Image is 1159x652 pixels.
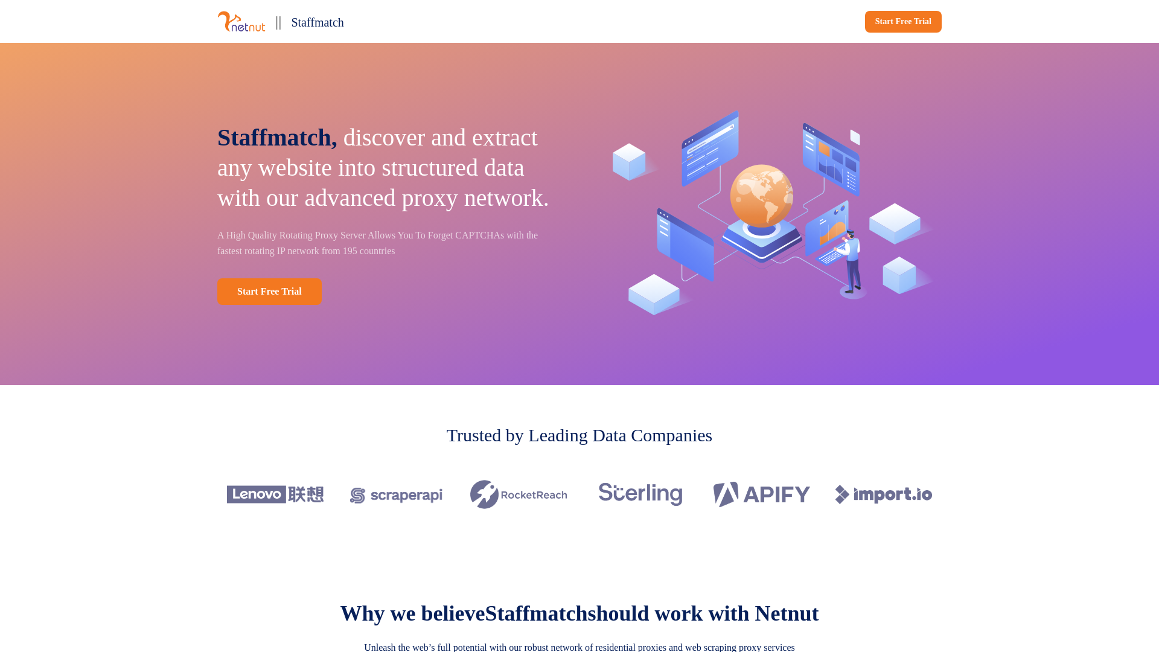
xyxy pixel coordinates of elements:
p: || [275,10,281,33]
span: Staffmatch [291,16,343,29]
span: Staffmatch [485,601,587,625]
a: Start Free Trial [217,278,322,305]
p: A High Quality Rotating Proxy Server Allows You To Forget CAPTCHAs with the fastest rotating IP n... [217,228,563,259]
p: Trusted by Leading Data Companies [447,421,713,449]
p: discover and extract any website into structured data with our advanced proxy network. [217,123,563,213]
p: Why we believe should work with Netnut [340,601,819,626]
a: Start Free Trial [865,11,942,33]
span: Staffmatch, [217,124,337,151]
